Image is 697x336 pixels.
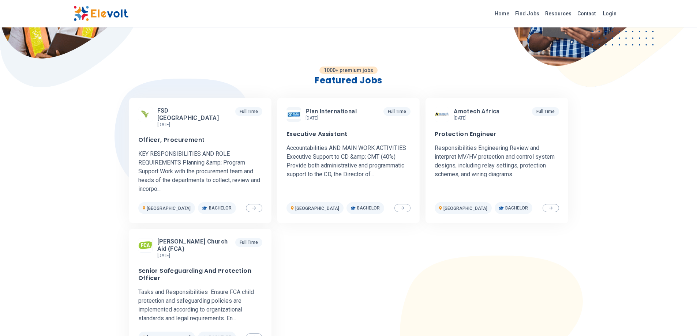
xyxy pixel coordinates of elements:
[277,98,420,223] a: Plan InternationalPlan International[DATE]Full TimeExecutive AssistantAccountabilities AND MAIN W...
[157,253,232,258] p: [DATE]
[542,8,574,19] a: Resources
[138,267,262,282] h3: Senior Safeguarding And Protection Officer
[235,107,262,116] p: Full Time
[306,115,360,121] p: [DATE]
[138,136,205,144] h3: Officer, Procurement
[435,107,449,122] img: Amotech Africa
[574,8,599,19] a: Contact
[138,150,262,193] p: KEY RESPONSIBILITIES AND ROLE REQUIREMENTS Planning &amp; Program Support Work with the procureme...
[599,6,621,21] a: Login
[138,107,153,122] img: FSD Africa
[435,131,496,138] h3: Protection Engineer
[512,8,542,19] a: Find Jobs
[532,107,559,116] p: Full Time
[209,205,232,211] span: Bachelor
[357,205,380,211] span: Bachelor
[286,110,301,120] img: Plan International
[383,107,411,116] p: Full Time
[492,8,512,19] a: Home
[129,98,271,223] a: FSD AfricaFSD [GEOGRAPHIC_DATA][DATE]Full TimeOfficer, ProcurementKEY RESPONSIBILITIES AND ROLE R...
[426,98,568,223] a: Amotech AfricaAmotech Africa[DATE]Full TimeProtection EngineerResponsibilities Engineering Review...
[147,206,191,211] span: [GEOGRAPHIC_DATA]
[454,108,500,115] span: Amotech Africa
[157,238,229,253] span: [PERSON_NAME] Church Aid (FCA)
[286,131,348,138] h3: Executive Assistant
[454,115,503,121] p: [DATE]
[443,206,487,211] span: [GEOGRAPHIC_DATA]
[138,238,153,252] img: Finn Church Aid (FCA)
[505,205,528,211] span: Bachelor
[306,108,357,115] span: Plan International
[286,144,411,179] p: Accountabilities AND MAIN WORK ACTIVITIES Executive Support to CD &amp; CMT (40%) Provide both ad...
[295,206,339,211] span: [GEOGRAPHIC_DATA]
[435,144,559,179] p: Responsibilities Engineering Review and interpret MV/HV protection and control system designs, in...
[235,238,262,247] p: Full Time
[660,301,697,336] iframe: Chat Widget
[157,122,232,128] p: [DATE]
[157,107,229,122] span: FSD [GEOGRAPHIC_DATA]
[74,6,128,21] img: Elevolt
[138,288,262,323] p: Tasks and Responsibilities Ensure FCA child protection and safeguarding policies are implemented ...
